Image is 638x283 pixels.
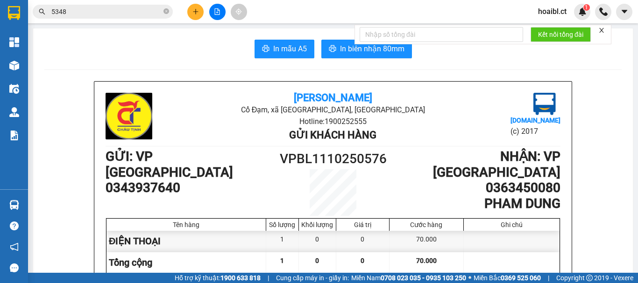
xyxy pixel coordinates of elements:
[269,221,296,228] div: Số lượng
[9,37,19,47] img: dashboard-icon
[255,40,314,58] button: printerIn mẫu A5
[106,149,233,180] b: GỬI : VP [GEOGRAPHIC_DATA]
[510,125,560,137] li: (c) 2017
[9,107,19,117] img: warehouse-icon
[273,43,307,55] span: In mẫu A5
[301,221,333,228] div: Khối lượng
[106,180,276,196] h1: 0343937640
[548,273,549,283] span: |
[106,231,266,252] div: ĐIỆN THOẠI
[106,93,152,139] img: logo.jpg
[620,7,629,16] span: caret-down
[9,61,19,70] img: warehouse-icon
[109,257,152,268] span: Tổng cộng
[163,8,169,14] span: close-circle
[209,4,226,20] button: file-add
[181,104,484,116] li: Cổ Đạm, xã [GEOGRAPHIC_DATA], [GEOGRAPHIC_DATA]
[181,116,484,127] li: Hotline: 1900252555
[268,273,269,283] span: |
[340,43,404,55] span: In biên nhận 80mm
[175,273,261,283] span: Hỗ trợ kỹ thuật:
[474,273,541,283] span: Miền Bắc
[231,4,247,20] button: aim
[433,149,560,180] b: NHẬN : VP [GEOGRAPHIC_DATA]
[531,27,591,42] button: Kết nối tổng đài
[586,275,593,281] span: copyright
[192,8,199,15] span: plus
[9,200,19,210] img: warehouse-icon
[336,231,390,252] div: 0
[390,196,560,212] h1: PHAM DUNG
[578,7,587,16] img: icon-new-feature
[329,45,336,54] span: printer
[9,84,19,94] img: warehouse-icon
[416,257,437,264] span: 70.000
[235,8,242,15] span: aim
[533,93,556,115] img: logo.jpg
[289,129,376,141] b: Gửi khách hàng
[510,117,560,124] b: [DOMAIN_NAME]
[538,29,583,40] span: Kết nối tổng đài
[360,27,523,42] input: Nhập số tổng đài
[585,4,588,11] span: 1
[598,27,605,34] span: close
[266,231,299,252] div: 1
[280,257,284,264] span: 1
[51,7,162,17] input: Tìm tên, số ĐT hoặc mã đơn
[531,6,574,17] span: hoaibl.ct
[163,7,169,16] span: close-circle
[321,40,412,58] button: printerIn biên nhận 80mm
[599,7,608,16] img: phone-icon
[583,4,590,11] sup: 1
[616,4,632,20] button: caret-down
[262,45,269,54] span: printer
[8,6,20,20] img: logo-vxr
[276,273,349,283] span: Cung cấp máy in - giấy in:
[361,257,364,264] span: 0
[381,274,466,282] strong: 0708 023 035 - 0935 103 250
[339,221,387,228] div: Giá trị
[10,242,19,251] span: notification
[294,92,372,104] b: [PERSON_NAME]
[109,221,263,228] div: Tên hàng
[276,149,390,169] h1: VPBL1110250576
[187,4,204,20] button: plus
[10,263,19,272] span: message
[466,221,557,228] div: Ghi chú
[390,180,560,196] h1: 0363450080
[39,8,45,15] span: search
[10,221,19,230] span: question-circle
[220,274,261,282] strong: 1900 633 818
[392,221,461,228] div: Cước hàng
[299,231,336,252] div: 0
[315,257,319,264] span: 0
[214,8,220,15] span: file-add
[390,231,464,252] div: 70.000
[9,131,19,140] img: solution-icon
[501,274,541,282] strong: 0369 525 060
[351,273,466,283] span: Miền Nam
[468,276,471,280] span: ⚪️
